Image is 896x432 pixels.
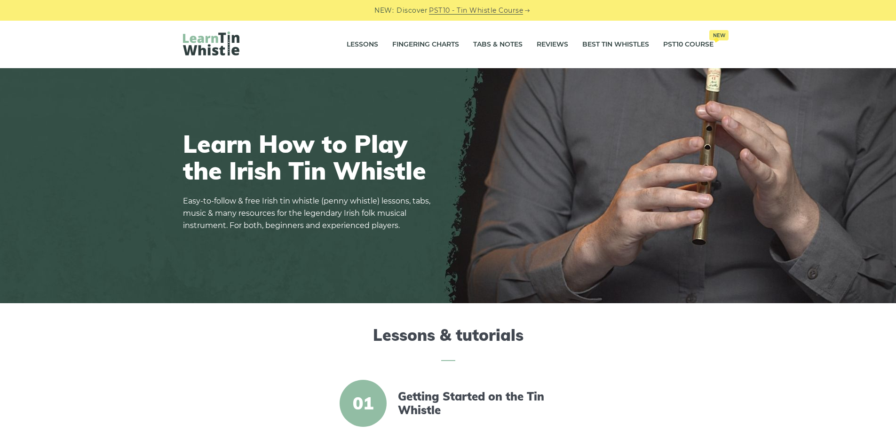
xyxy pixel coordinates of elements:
a: PST10 CourseNew [663,33,714,56]
span: New [709,30,729,40]
a: Fingering Charts [392,33,459,56]
img: LearnTinWhistle.com [183,31,239,55]
a: Best Tin Whistles [582,33,649,56]
h2: Lessons & tutorials [183,326,714,361]
a: Tabs & Notes [473,33,523,56]
span: 01 [340,380,387,427]
a: Getting Started on the Tin Whistle [398,390,560,417]
p: Easy-to-follow & free Irish tin whistle (penny whistle) lessons, tabs, music & many resources for... [183,195,437,232]
a: Lessons [347,33,378,56]
a: Reviews [537,33,568,56]
h1: Learn How to Play the Irish Tin Whistle [183,130,437,184]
